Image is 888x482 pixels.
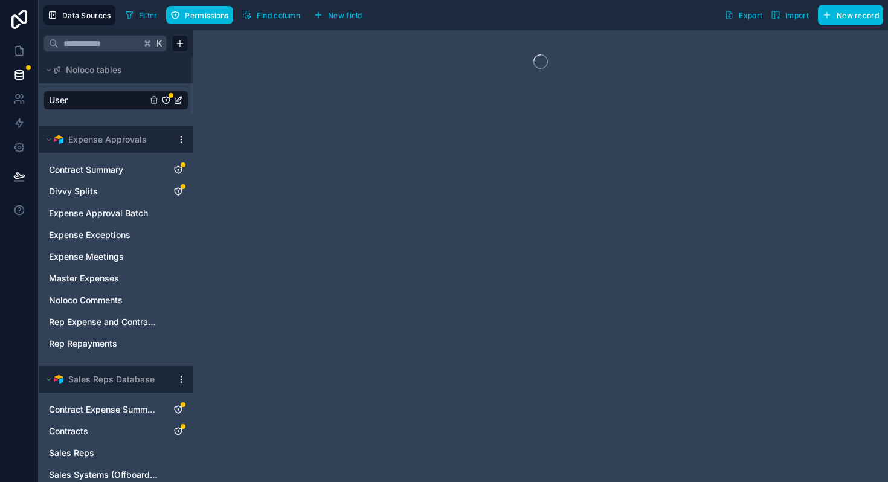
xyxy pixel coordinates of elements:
[185,11,228,20] span: Permissions
[139,11,158,20] span: Filter
[43,131,172,148] button: Airtable LogoExpense Approvals
[166,6,233,24] button: Permissions
[43,312,188,332] div: Rep Expense and Contract Issues
[328,11,362,20] span: New field
[54,374,63,384] img: Airtable Logo
[43,247,188,266] div: Expense Meetings
[49,338,117,350] span: Rep Repayments
[49,338,159,350] a: Rep Repayments
[43,371,172,388] button: Airtable LogoSales Reps Database
[720,5,767,25] button: Export
[49,447,159,459] a: Sales Reps
[49,185,98,198] span: Divvy Splits
[166,6,237,24] a: Permissions
[43,422,188,441] div: Contracts
[49,164,159,176] a: Contract Summary
[49,272,159,284] a: Master Expenses
[813,5,883,25] a: New record
[49,94,147,106] a: User
[68,373,155,385] span: Sales Reps Database
[43,182,188,201] div: Divvy Splits
[785,11,809,20] span: Import
[66,64,122,76] span: Noloco tables
[49,229,130,241] span: Expense Exceptions
[49,272,119,284] span: Master Expenses
[62,11,111,20] span: Data Sources
[309,6,367,24] button: New field
[43,291,188,310] div: Noloco Comments
[739,11,762,20] span: Export
[155,39,164,48] span: K
[767,5,813,25] button: Import
[120,6,162,24] button: Filter
[238,6,304,24] button: Find column
[49,425,159,437] a: Contracts
[49,94,68,106] span: User
[837,11,879,20] span: New record
[49,403,159,416] a: Contract Expense Summary
[43,225,188,245] div: Expense Exceptions
[49,229,159,241] a: Expense Exceptions
[54,135,63,144] img: Airtable Logo
[49,251,159,263] a: Expense Meetings
[818,5,883,25] button: New record
[257,11,300,20] span: Find column
[43,204,188,223] div: Expense Approval Batch
[49,316,159,328] a: Rep Expense and Contract Issues
[49,207,159,219] a: Expense Approval Batch
[43,160,188,179] div: Contract Summary
[43,269,188,288] div: Master Expenses
[43,400,188,419] div: Contract Expense Summary
[49,185,159,198] a: Divvy Splits
[43,91,188,110] div: User
[49,447,94,459] span: Sales Reps
[49,425,88,437] span: Contracts
[49,469,159,481] a: Sales Systems (Offboarding)
[68,133,147,146] span: Expense Approvals
[49,207,148,219] span: Expense Approval Batch
[43,334,188,353] div: Rep Repayments
[43,62,181,79] button: Noloco tables
[43,5,115,25] button: Data Sources
[49,294,123,306] span: Noloco Comments
[43,443,188,463] div: Sales Reps
[49,294,159,306] a: Noloco Comments
[49,164,123,176] span: Contract Summary
[49,251,124,263] span: Expense Meetings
